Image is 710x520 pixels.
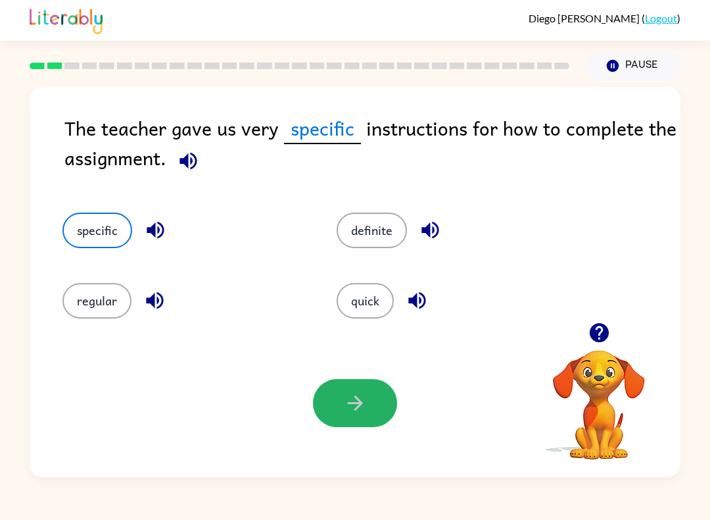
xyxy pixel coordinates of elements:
div: The teacher gave us very instructions for how to complete the assignment. [64,113,680,186]
span: specific [284,113,361,144]
button: quick [337,283,394,319]
button: Pause [585,51,680,81]
img: Literably [30,5,103,34]
a: Logout [645,12,677,24]
div: ( ) [529,12,680,24]
button: specific [62,213,132,248]
span: Diego [PERSON_NAME] [529,12,642,24]
button: definite [337,213,407,248]
video: Your browser must support playing .mp4 files to use Literably. Please try using another browser. [533,330,665,461]
button: regular [62,283,131,319]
